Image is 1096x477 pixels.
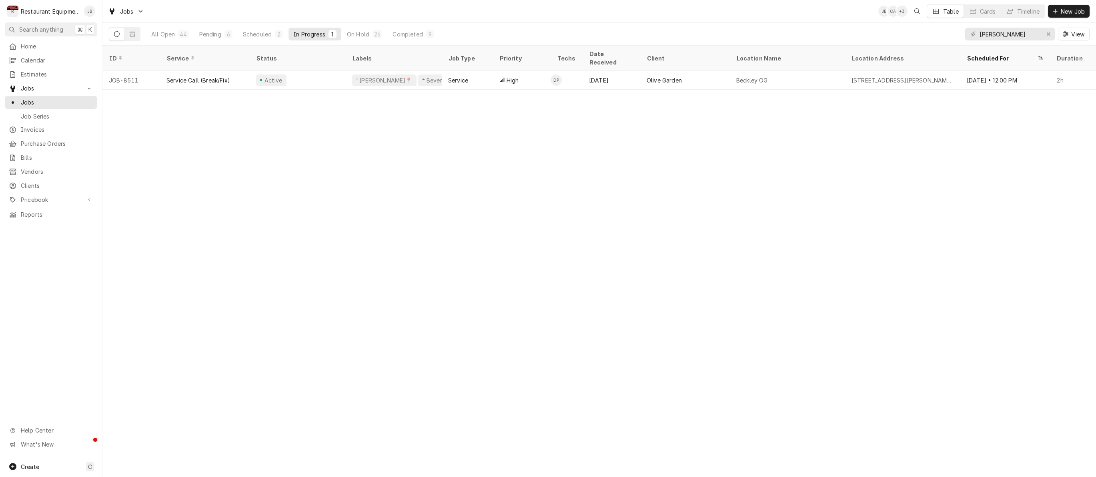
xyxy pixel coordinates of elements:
[967,54,1036,62] div: Scheduled For
[21,426,92,435] span: Help Center
[589,50,632,66] div: Date Received
[21,7,80,16] div: Restaurant Equipment Diagnostics
[77,25,83,34] span: ⌘
[21,195,81,204] span: Pricebook
[19,25,63,34] span: Search anything
[109,54,152,62] div: ID
[1058,28,1090,40] button: View
[5,137,97,150] a: Purchase Orders
[5,424,97,437] a: Go to Help Center
[448,54,487,62] div: Job Type
[5,151,97,164] a: Bills
[647,54,722,62] div: Client
[21,463,39,470] span: Create
[21,125,93,134] span: Invoices
[5,40,97,53] a: Home
[5,208,97,221] a: Reports
[84,6,95,17] div: Jaired Brunty's Avatar
[1070,30,1086,38] span: View
[896,6,908,17] div: + 3
[5,179,97,192] a: Clients
[5,54,97,67] a: Calendar
[1059,7,1086,16] span: New Job
[5,110,97,123] a: Job Series
[21,56,93,64] span: Calendar
[878,6,890,17] div: Jaired Brunty's Avatar
[256,54,338,62] div: Status
[911,5,924,18] button: Open search
[21,210,93,219] span: Reports
[263,76,283,85] div: Active
[102,70,160,90] div: JOB-8511
[7,6,18,17] div: Restaurant Equipment Diagnostics's Avatar
[499,54,543,62] div: Priority
[84,6,95,17] div: JB
[5,96,97,109] a: Jobs
[736,76,768,85] div: Beckley OG
[852,54,952,62] div: Location Address
[5,438,97,451] a: Go to What's New
[180,30,187,38] div: 44
[1017,7,1040,16] div: Timeline
[1048,5,1090,18] button: New Job
[88,25,92,34] span: K
[647,76,682,85] div: Olive Garden
[551,74,562,86] div: DP
[980,7,996,16] div: Cards
[421,76,462,85] div: ⁴ Beverage ☕
[347,30,369,38] div: On Hold
[448,76,468,85] div: Service
[7,6,18,17] div: R
[507,76,519,85] span: High
[21,70,93,78] span: Estimates
[21,139,93,148] span: Purchase Orders
[166,54,242,62] div: Service
[896,6,908,17] div: 's Avatar
[21,153,93,162] span: Bills
[243,30,272,38] div: Scheduled
[852,76,954,85] div: [STREET_ADDRESS][PERSON_NAME][PERSON_NAME]
[330,30,335,38] div: 1
[943,7,959,16] div: Table
[1056,54,1087,62] div: Duration
[1050,70,1095,90] div: 2h
[888,6,899,17] div: CA
[878,6,890,17] div: JB
[352,54,435,62] div: Labels
[960,70,1050,90] div: [DATE] • 12:00 PM
[5,165,97,178] a: Vendors
[226,30,231,38] div: 6
[551,74,562,86] div: Donovan Pruitt's Avatar
[21,112,93,121] span: Job Series
[21,42,93,50] span: Home
[888,6,899,17] div: Chrissy Adams's Avatar
[21,181,93,190] span: Clients
[1042,28,1055,40] button: Erase input
[355,76,413,85] div: ¹ [PERSON_NAME]📍
[21,440,92,449] span: What's New
[980,28,1040,40] input: Keyword search
[393,30,423,38] div: Completed
[120,7,134,16] span: Jobs
[5,123,97,136] a: Invoices
[21,98,93,107] span: Jobs
[374,30,381,38] div: 26
[293,30,325,38] div: In Progress
[88,463,92,471] span: C
[21,84,81,93] span: Jobs
[428,30,433,38] div: 9
[105,5,147,18] a: Go to Jobs
[199,30,221,38] div: Pending
[5,82,97,95] a: Go to Jobs
[736,54,837,62] div: Location Name
[166,76,230,85] div: Service Call (Break/Fix)
[583,70,640,90] div: [DATE]
[557,54,576,62] div: Techs
[5,22,97,36] button: Search anything⌘K
[151,30,175,38] div: All Open
[277,30,281,38] div: 2
[5,193,97,206] a: Go to Pricebook
[5,68,97,81] a: Estimates
[21,167,93,176] span: Vendors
